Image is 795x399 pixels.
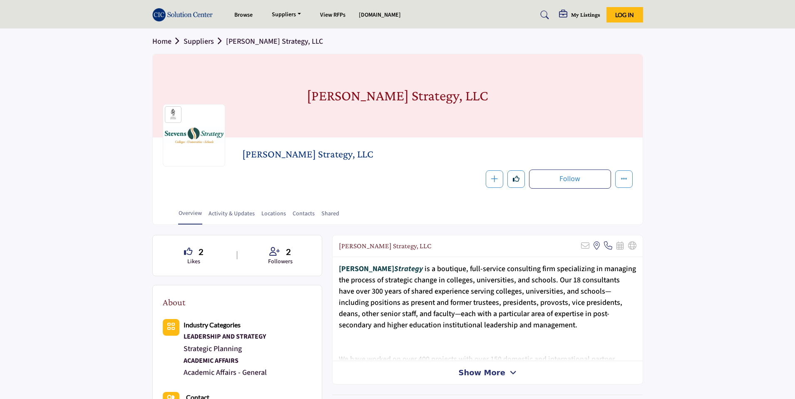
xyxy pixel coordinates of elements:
[507,170,525,188] button: Like
[184,320,241,330] a: Industry Categories
[242,147,430,161] span: Stevens Strategy, LLC
[339,264,394,274] strong: [PERSON_NAME]
[529,170,611,189] button: Follow
[208,209,255,224] a: Activity & Updates
[163,258,226,266] p: Likes
[184,355,267,367] a: ACADEMIC AFFAIRS
[226,36,323,47] a: [PERSON_NAME] Strategy, LLC
[184,36,226,47] a: Suppliers
[152,8,217,22] img: site Logo
[458,367,505,378] span: Show More
[152,36,184,47] a: Home
[307,54,488,137] h1: [PERSON_NAME] Strategy, LLC
[320,11,345,19] a: View RFPs
[339,242,431,250] h2: Stevens Strategy, LLC
[199,245,204,258] span: 2
[184,321,241,329] b: Industry Categories
[178,209,202,224] a: Overview
[359,11,401,19] a: [DOMAIN_NAME]
[184,331,267,342] div: Institutional effectiveness, strategic planning, and leadership development resources for college...
[532,8,554,22] a: Search
[321,209,340,224] a: Shared
[249,258,312,266] p: Followers
[394,264,423,274] strong: Strategy
[266,9,307,21] a: Suppliers
[606,7,643,22] button: Log In
[615,170,633,188] button: More details
[286,245,291,258] span: 2
[163,295,185,309] h2: About
[234,11,253,19] a: Browse
[184,367,267,378] a: Academic Affairs - General
[571,11,600,18] h5: My Listings
[184,331,267,342] a: LEADERSHIP AND STRATEGY
[339,264,636,330] span: is a boutique, full-service consulting firm specializing in managing the process of strategic cha...
[292,209,315,224] a: Contacts
[615,11,634,18] span: Log In
[559,10,600,20] div: My Listings
[261,209,286,224] a: Locations
[184,355,267,367] div: Academic program development, faculty resources, and curriculum enhancement solutions for higher ...
[167,109,179,120] img: ACCU Sponsors
[163,319,179,336] button: Category Icon
[184,344,242,354] a: Strategic Planning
